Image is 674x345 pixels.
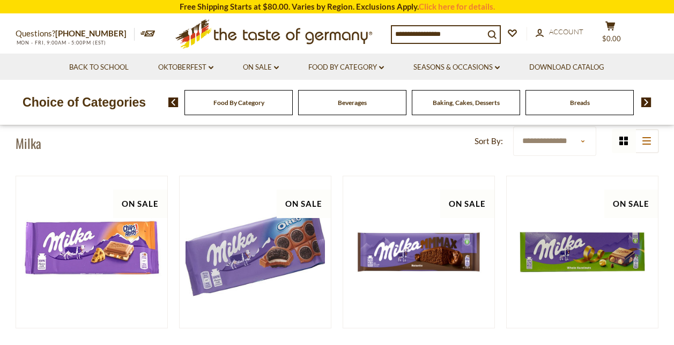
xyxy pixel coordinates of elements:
a: Download Catalog [529,62,604,73]
img: Milka Whole Hazelnut Chocolate Bar [507,176,658,328]
button: $0.00 [595,21,627,48]
p: Questions? [16,27,135,41]
a: Back to School [69,62,129,73]
img: Milka MMMAX Noisette [343,176,495,328]
a: [PHONE_NUMBER] [55,28,127,38]
img: previous arrow [168,97,179,107]
a: Account [536,26,583,38]
a: Food By Category [213,99,264,107]
a: On Sale [243,62,279,73]
a: Baking, Cakes, Desserts [433,99,500,107]
label: Sort By: [475,134,503,148]
a: Beverages [338,99,367,107]
span: MON - FRI, 9:00AM - 5:00PM (EST) [16,40,107,46]
span: $0.00 [602,34,621,43]
a: Seasons & Occasions [413,62,500,73]
a: Click here for details. [419,2,495,11]
h1: Milka [16,135,41,151]
a: Food By Category [308,62,384,73]
span: Account [549,27,583,36]
img: Milka Chocolate with Oreo Cookie Sandwich, 3.2 oz. - SALE [180,176,331,328]
img: next arrow [641,97,651,107]
a: Breads [570,99,590,107]
a: Oktoberfest [158,62,213,73]
img: Milka chocolate with Chips Ahoy Cookie filling 3.5 oz. - made in Germany - SALE [16,176,168,328]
